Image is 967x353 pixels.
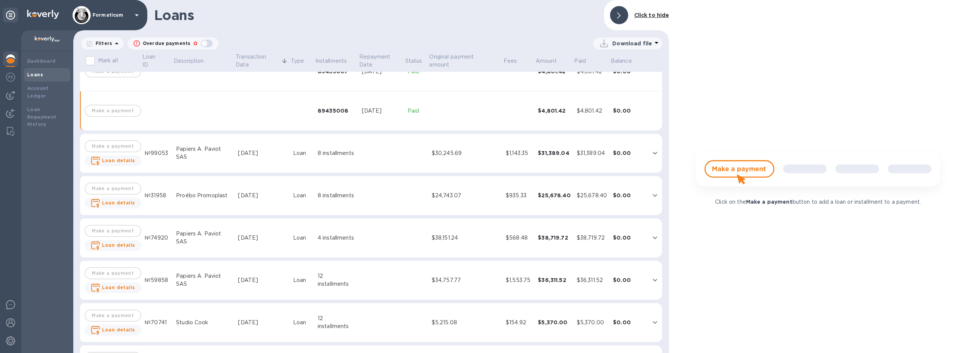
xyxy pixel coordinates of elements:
div: $568.48 [506,234,532,242]
div: $34,757.77 [432,276,500,284]
div: [DATE] [238,192,287,200]
b: Click to hide [634,12,669,18]
div: $5,370.00 [538,319,571,326]
div: $0.00 [613,234,646,242]
div: $4,801.42 [538,107,571,115]
img: Foreign exchange [6,73,15,82]
span: Amount [536,57,567,65]
div: $1,553.75 [506,276,532,284]
div: [DATE] [362,107,402,115]
div: $154.92 [506,319,532,327]
div: $38,151.24 [432,234,500,242]
p: Loan ID [142,53,163,69]
div: $1,143.35 [506,149,532,157]
p: Repayment Date [359,53,404,69]
button: expand row [649,274,661,286]
div: Loan [293,276,312,284]
div: №59858 [145,276,170,284]
p: Amount [536,57,557,65]
button: expand row [649,190,661,201]
b: Dashboard [27,58,56,64]
div: $4,801.42 [577,107,607,115]
p: Transaction Date [236,53,280,69]
b: Loan details [102,242,135,248]
p: Description [174,57,204,65]
div: Papiers A. Paviot SAS [176,230,232,246]
button: Loan details [85,240,141,251]
div: 89435008 [318,107,356,115]
button: Loan details [85,325,141,336]
p: Overdue payments [143,40,190,47]
div: [DATE] [238,276,287,284]
div: $0.00 [613,149,646,157]
p: Installments [315,57,347,65]
p: Status [405,57,422,65]
span: Original payment amount [429,53,502,69]
p: Original payment amount [429,53,492,69]
b: Loan details [102,327,135,333]
div: 8 installments [318,192,356,200]
p: Type [291,57,304,65]
button: expand row [649,147,661,159]
div: $5,215.08 [432,319,500,327]
div: Loan [293,234,312,242]
b: Loan Repayment History [27,107,57,127]
div: $31,389.04 [577,149,607,157]
span: Fees [504,57,527,65]
div: 4 installments [318,234,356,242]
div: $0.00 [613,276,646,284]
b: Loan details [102,158,135,163]
div: Loan [293,149,312,157]
div: $0.00 [613,192,646,199]
p: Paid [574,57,586,65]
button: Loan details [85,198,141,209]
div: №70741 [145,319,170,327]
p: Fees [504,57,517,65]
div: $24,743.07 [432,192,500,200]
b: Loans [27,72,43,77]
div: Studio Cook [176,319,232,327]
p: 0 [193,40,198,48]
span: Installments [315,57,357,65]
b: Loan details [102,200,135,206]
div: 12 installments [318,314,356,330]
span: Description [174,57,213,65]
div: $5,370.00 [577,319,607,327]
div: $0.00 [613,319,646,326]
span: Loan ID [142,53,173,69]
div: $30,245.69 [432,149,500,157]
b: Account Ledger [27,85,49,99]
div: [DATE] [238,234,287,242]
p: Mark all [98,57,118,65]
div: №74920 [145,234,170,242]
b: Make a payment [746,199,792,205]
p: Balance [611,57,632,65]
span: Paid [574,57,596,65]
span: Balance [611,57,642,65]
p: Download file [612,40,652,47]
p: Paid [408,107,426,115]
div: Papiers A. Paviot SAS [176,145,232,161]
div: $38,719.72 [577,234,607,242]
button: Loan details [85,155,141,166]
div: №99053 [145,149,170,157]
div: Loan [293,192,312,200]
button: expand row [649,232,661,243]
span: Type [291,57,314,65]
p: Click on the button to add a loan or installment to a payment. [687,198,949,206]
button: Overdue payments0 [128,37,219,50]
div: $0.00 [613,107,646,115]
p: Formaticum [93,12,130,18]
div: Unpin categories [3,8,18,23]
button: Loan details [85,282,141,293]
div: $36,311.52 [577,276,607,284]
div: $25,678.40 [538,192,571,199]
span: Transaction Date [236,53,289,69]
div: [DATE] [238,149,287,157]
div: $36,311.52 [538,276,571,284]
div: Proébo Promoplast [176,192,232,200]
div: $31,389.04 [538,149,571,157]
div: $25,678.40 [577,192,607,200]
